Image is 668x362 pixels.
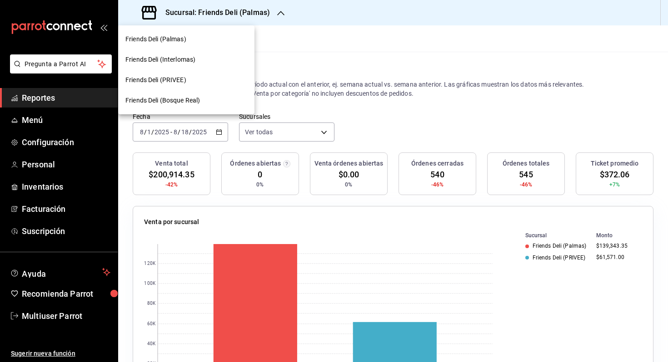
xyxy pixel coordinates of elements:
[125,34,186,44] span: Friends Deli (Palmas)
[125,96,200,105] span: Friends Deli (Bosque Real)
[125,75,186,85] span: Friends Deli (PRIVEE)
[125,55,195,64] span: Friends Deli (Interlomas)
[118,49,254,70] div: Friends Deli (Interlomas)
[118,70,254,90] div: Friends Deli (PRIVEE)
[118,90,254,111] div: Friends Deli (Bosque Real)
[118,29,254,49] div: Friends Deli (Palmas)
